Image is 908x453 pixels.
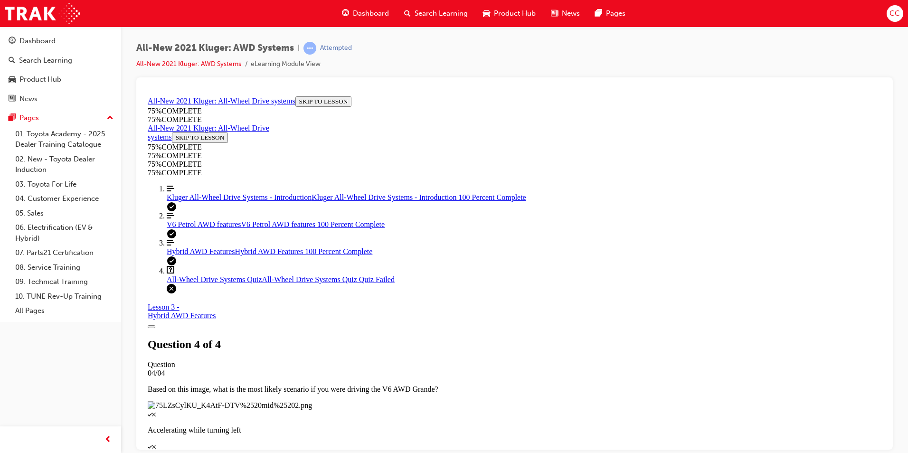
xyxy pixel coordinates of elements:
[4,52,117,69] a: Search Learning
[587,4,633,23] a: pages-iconPages
[551,8,558,19] span: news-icon
[97,128,241,136] span: V6 Petrol AWD features 100 Percent Complete
[4,90,117,108] a: News
[91,155,229,163] span: Hybrid AWD Features 100 Percent Complete
[8,320,12,324] svg: X mark
[11,191,117,206] a: 04. Customer Experience
[11,206,117,221] a: 05. Sales
[28,40,85,50] button: SKIP TO LESSON
[23,191,32,201] svg: Quiz failed
[4,4,738,203] section: Course Overview
[4,109,117,127] button: Pages
[5,3,80,24] img: Trak
[23,146,738,163] a: Hybrid AWD Features 100 Percent Complete
[303,42,316,55] span: learningRecordVerb_ATTEMPT-icon
[342,8,349,19] span: guage-icon
[4,92,738,203] nav: Course Outline
[9,75,16,84] span: car-icon
[4,4,738,31] section: Course Information
[4,219,72,227] div: Hybrid AWD Features
[151,4,208,14] button: SKIP TO LESSON
[4,50,137,59] div: 75 % COMPLETE
[11,260,117,275] a: 08. Service Training
[298,43,300,54] span: |
[4,353,8,356] svg: Check mark
[397,4,475,23] a: search-iconSearch Learning
[9,95,16,104] span: news-icon
[4,268,738,276] div: Question
[4,14,738,23] div: 75 % COMPLETE
[23,183,118,191] span: All-Wheel Drive Systems Quiz
[23,101,168,109] span: Kluger All-Wheel Drive Systems - Introduction
[23,119,738,136] a: V6 Petrol AWD features 100 Percent Complete
[4,4,151,12] a: All-New 2021 Kluger: All-Wheel Drive systems
[9,57,15,65] span: search-icon
[4,245,738,258] h1: Question 4 of 4
[4,276,738,285] div: 04/04
[9,114,16,123] span: pages-icon
[4,30,117,109] button: DashboardSearch LearningProduct HubNews
[887,5,903,22] button: CC
[562,8,580,19] span: News
[11,177,117,192] a: 03. Toyota For Life
[4,210,72,227] a: Lesson 3 - Hybrid AWD Features
[11,220,117,245] a: 06. Electrification (EV & Hybrid)
[104,434,112,446] span: prev-icon
[107,112,113,124] span: up-icon
[4,76,738,85] div: 75 % COMPLETE
[494,8,536,19] span: Product Hub
[4,293,738,301] p: Based on this image, what is the most likely scenario if you were driving the V6 AWD Grande?
[11,289,117,304] a: 10. TUNE Rev-Up Training
[11,127,117,152] a: 01. Toyota Academy - 2025 Dealer Training Catalogue
[19,74,61,85] div: Product Hub
[483,8,490,19] span: car-icon
[543,4,587,23] a: news-iconNews
[11,274,117,289] a: 09. Technical Training
[595,8,602,19] span: pages-icon
[19,36,56,47] div: Dashboard
[353,8,389,19] span: Dashboard
[4,67,738,76] div: 75 % COMPLETE
[4,210,72,227] div: Lesson 3 -
[415,8,468,19] span: Search Learning
[11,152,117,177] a: 02. New - Toyota Dealer Induction
[8,352,12,356] svg: X mark
[9,37,16,46] span: guage-icon
[889,8,900,19] span: CC
[606,8,625,19] span: Pages
[23,173,738,191] a: All-Wheel Drive Systems Quiz Quiz Failed
[4,31,137,67] section: Course Information
[4,333,738,342] p: Accelerating while turning left
[23,92,738,109] a: Kluger All-Wheel Drive Systems - Introduction 100 Percent Complete
[4,71,117,88] a: Product Hub
[11,303,117,318] a: All Pages
[4,31,125,48] a: All-New 2021 Kluger: All-Wheel Drive systems
[4,233,11,236] button: Toggle Course Overview
[320,44,352,53] div: Attempted
[136,60,241,68] a: All-New 2021 Kluger: AWD Systems
[11,245,117,260] a: 07. Parts21 Certification
[19,113,39,123] div: Pages
[251,59,321,70] li: eLearning Module View
[23,155,91,163] span: Hybrid AWD Features
[19,55,72,66] div: Search Learning
[118,183,251,191] span: All-Wheel Drive Systems Quiz Quiz Failed
[19,94,38,104] div: News
[4,23,738,31] div: 75 % COMPLETE
[4,32,117,50] a: Dashboard
[404,8,411,19] span: search-icon
[4,309,168,317] img: 75LZsCylKU_K4AtF-DTV%2520mid%25202.png
[23,128,97,136] span: V6 Petrol AWD features
[4,321,8,324] svg: Check mark
[334,4,397,23] a: guage-iconDashboard
[4,59,137,67] div: 75 % COMPLETE
[136,43,294,54] span: All-New 2021 Kluger: AWD Systems
[475,4,543,23] a: car-iconProduct Hub
[168,101,382,109] span: Kluger All-Wheel Drive Systems - Introduction 100 Percent Complete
